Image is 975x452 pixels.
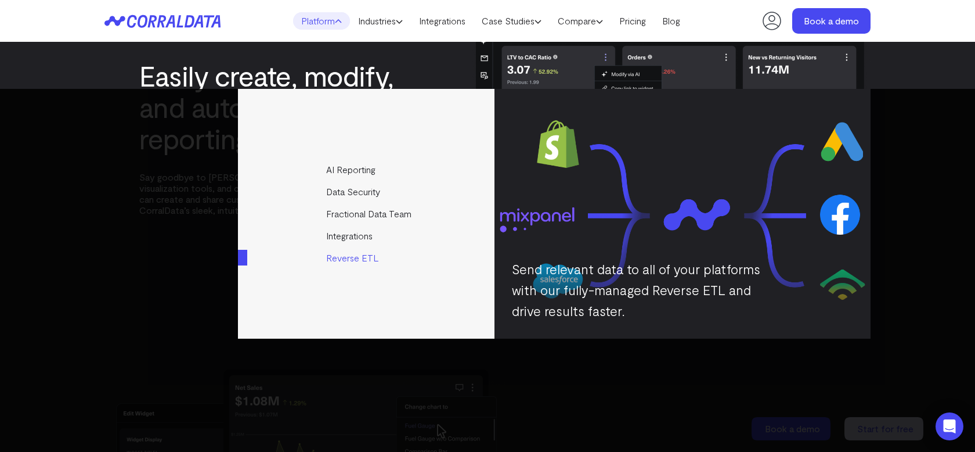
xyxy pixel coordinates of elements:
[936,412,963,440] div: Open Intercom Messenger
[512,259,773,321] p: Send relevant data to all of your platforms with our fully-managed Reverse ETL and drive results ...
[238,225,496,247] a: Integrations
[792,8,871,34] a: Book a demo
[238,159,496,181] a: AI Reporting
[293,12,350,30] a: Platform
[611,12,654,30] a: Pricing
[474,12,550,30] a: Case Studies
[654,12,688,30] a: Blog
[550,12,611,30] a: Compare
[411,12,474,30] a: Integrations
[350,12,411,30] a: Industries
[139,60,418,154] h3: Easily create, modify, and automate reporting in minutes
[238,203,496,225] a: Fractional Data Team
[238,181,496,203] a: Data Security
[238,247,496,269] a: Reverse ETL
